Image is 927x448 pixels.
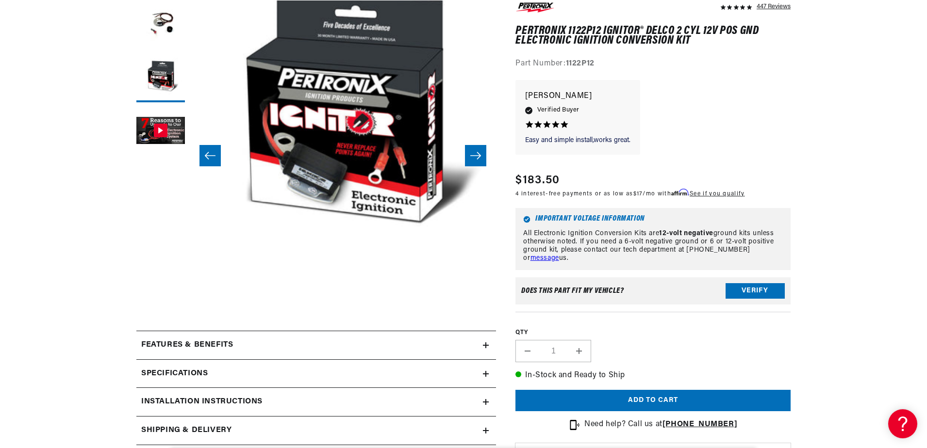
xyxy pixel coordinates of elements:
[136,0,185,49] button: Load image 1 in gallery view
[525,136,630,145] p: Easy and simple install,works great.
[136,360,496,388] summary: Specifications
[465,145,486,166] button: Slide right
[521,287,624,295] div: Does This part fit My vehicle?
[515,329,791,337] label: QTY
[566,60,595,67] strong: 1122P12
[136,0,496,311] media-gallery: Gallery Viewer
[141,368,208,380] h2: Specifications
[136,388,496,416] summary: Installation instructions
[633,191,643,197] span: $17
[525,90,630,103] p: [PERSON_NAME]
[136,416,496,445] summary: Shipping & Delivery
[515,172,560,189] span: $183.50
[515,189,745,198] p: 4 interest-free payments or as low as /mo with .
[515,58,791,70] div: Part Number:
[515,26,791,46] h1: PerTronix 1122P12 Ignitor® Delco 2 cyl 12v Pos Gnd Electronic Ignition Conversion Kit
[515,390,791,412] button: Add to cart
[757,0,791,12] div: 447 Reviews
[659,230,713,237] strong: 12-volt negative
[690,191,745,197] a: See if you qualify - Learn more about Affirm Financing (opens in modal)
[141,396,263,408] h2: Installation instructions
[523,216,783,223] h6: Important Voltage Information
[662,420,737,428] a: [PHONE_NUMBER]
[141,424,232,437] h2: Shipping & Delivery
[530,255,559,262] a: message
[136,54,185,102] button: Load image 2 in gallery view
[726,283,785,299] button: Verify
[141,339,233,352] h2: Features & Benefits
[537,105,579,115] span: Verified Buyer
[515,369,791,382] p: In-Stock and Ready to Ship
[523,230,783,262] p: All Electronic Ignition Conversion Kits are ground kits unless otherwise noted. If you need a 6-v...
[671,189,688,196] span: Affirm
[199,145,221,166] button: Slide left
[584,418,737,431] p: Need help? Call us at
[136,331,496,359] summary: Features & Benefits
